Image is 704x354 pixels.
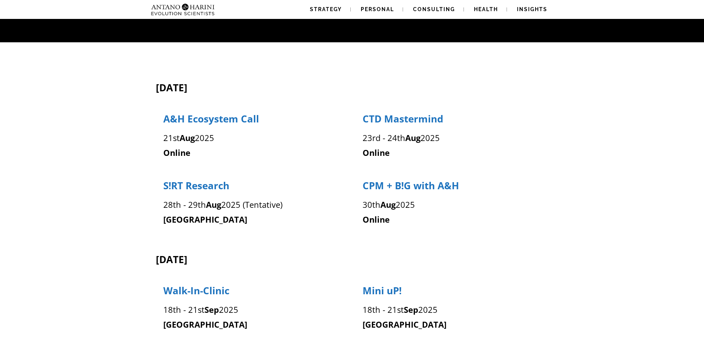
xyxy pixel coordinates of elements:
[363,302,541,317] p: 18th - 21st 2025
[163,214,247,225] strong: [GEOGRAPHIC_DATA]
[404,304,418,315] strong: Sep
[206,199,221,210] strong: Aug
[363,147,390,158] strong: Online
[163,197,342,227] p: 28th - 29th 2025 (Tentative)
[163,302,342,317] p: 18th - 21st 2025
[163,319,247,330] strong: [GEOGRAPHIC_DATA]
[163,147,190,158] strong: Online
[405,132,420,143] strong: Aug
[363,319,446,330] strong: [GEOGRAPHIC_DATA]
[363,179,459,192] span: CPM + B!G with A&H
[204,304,219,315] strong: Sep
[363,131,541,145] p: 23rd - 24th 2025
[163,284,229,297] span: Walk-In-Clinic
[310,6,342,12] span: Strategy
[156,253,187,266] span: [DATE]
[517,6,547,12] span: Insights
[474,6,498,12] span: Health
[363,284,402,297] span: Mini uP!
[380,199,396,210] strong: Aug
[363,112,443,125] span: CTD Mastermind
[363,197,541,212] p: 30th 2025
[163,112,259,125] span: A&H Ecosystem Call
[363,214,390,225] strong: Online
[163,179,229,192] span: S!RT Research
[361,6,394,12] span: Personal
[413,6,455,12] span: Consulting
[163,131,342,145] p: 21st 2025
[180,132,195,143] strong: Aug
[156,81,187,94] span: [DATE]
